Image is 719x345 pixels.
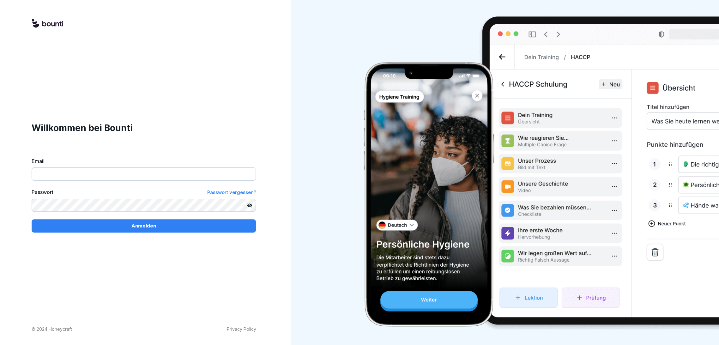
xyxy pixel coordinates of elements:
p: © 2024 Honeycraft [32,326,72,332]
button: Anmelden [32,219,256,233]
label: Passwort [32,188,53,196]
h1: Willkommen bei Bounti [32,121,256,135]
span: Passwort vergessen? [207,189,256,195]
img: logo.svg [32,19,63,28]
label: Email [32,157,256,165]
a: Privacy Policy [227,326,256,332]
a: Passwort vergessen? [207,188,256,196]
p: Anmelden [131,222,156,229]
